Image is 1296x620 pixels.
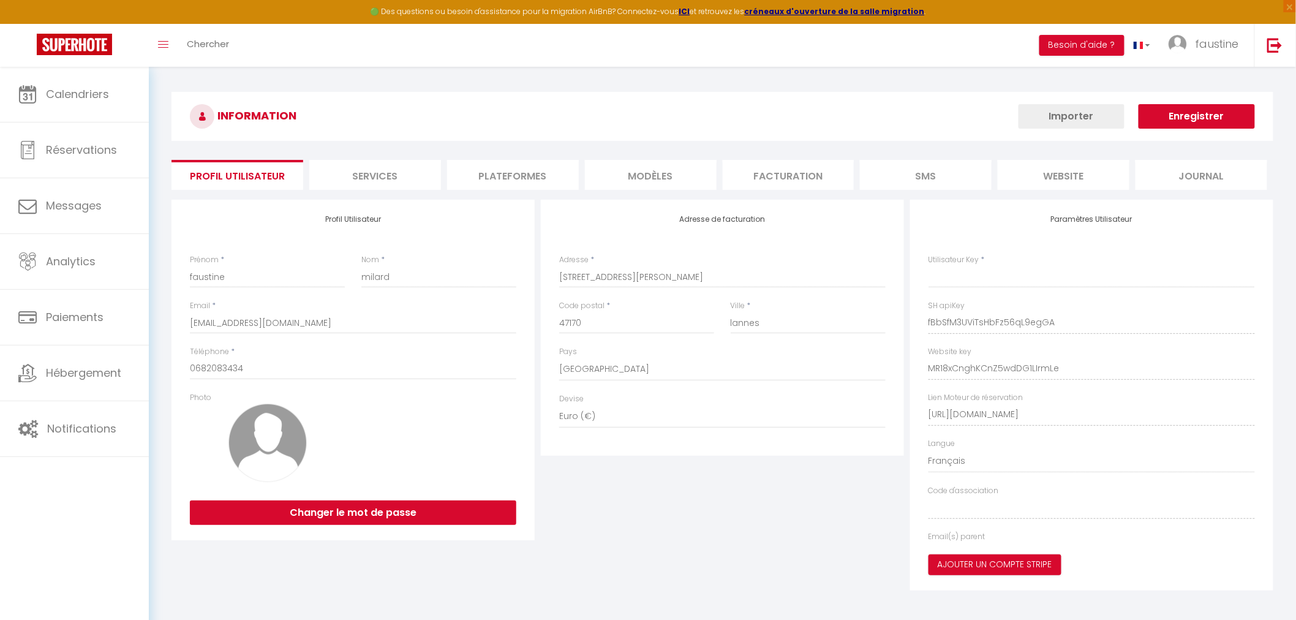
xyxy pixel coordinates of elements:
[46,86,109,102] span: Calendriers
[1019,104,1125,129] button: Importer
[178,24,238,67] a: Chercher
[46,198,102,213] span: Messages
[46,365,121,380] span: Hébergement
[745,6,925,17] a: créneaux d'ouverture de la salle migration
[190,501,516,525] button: Changer le mot de passe
[929,346,972,358] label: Website key
[929,485,999,497] label: Code d'association
[679,6,690,17] a: ICI
[929,215,1255,224] h4: Paramètres Utilisateur
[1195,36,1239,51] span: faustine
[1267,37,1283,53] img: logout
[860,160,992,190] li: SMS
[731,300,745,312] label: Ville
[559,215,886,224] h4: Adresse de facturation
[559,346,577,358] label: Pays
[929,531,985,543] label: Email(s) parent
[37,34,112,55] img: Super Booking
[46,309,104,325] span: Paiements
[190,254,219,266] label: Prénom
[929,392,1023,404] label: Lien Moteur de réservation
[559,393,584,405] label: Devise
[228,404,307,482] img: avatar.png
[929,254,979,266] label: Utilisateur Key
[46,254,96,269] span: Analytics
[171,92,1273,141] h3: INFORMATION
[171,160,303,190] li: Profil Utilisateur
[1039,35,1125,56] button: Besoin d'aide ?
[190,300,210,312] label: Email
[47,421,116,436] span: Notifications
[190,346,229,358] label: Téléphone
[1136,160,1267,190] li: Journal
[929,554,1061,575] button: Ajouter un compte Stripe
[998,160,1129,190] li: website
[447,160,579,190] li: Plateformes
[1169,35,1187,53] img: ...
[723,160,854,190] li: Facturation
[929,300,965,312] label: SH apiKey
[309,160,441,190] li: Services
[187,37,229,50] span: Chercher
[46,142,117,157] span: Réservations
[190,215,516,224] h4: Profil Utilisateur
[559,254,589,266] label: Adresse
[1139,104,1255,129] button: Enregistrer
[585,160,717,190] li: MODÈLES
[361,254,379,266] label: Nom
[559,300,605,312] label: Code postal
[190,392,211,404] label: Photo
[1159,24,1254,67] a: ... faustine
[929,438,955,450] label: Langue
